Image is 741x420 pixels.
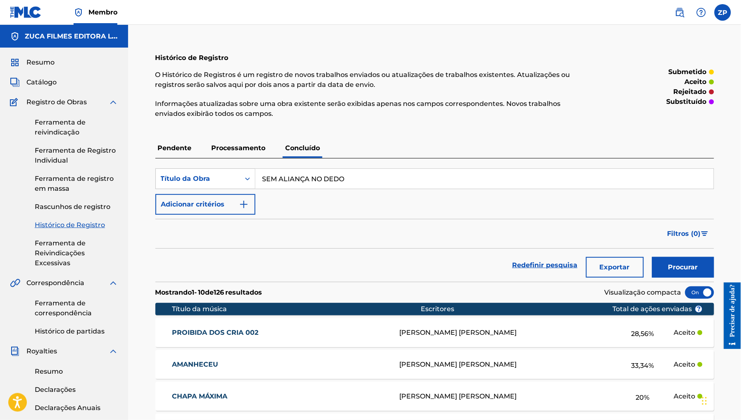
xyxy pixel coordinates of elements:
[172,360,388,370] a: AMANHECEU
[158,144,192,152] font: Pendente
[35,146,118,166] a: Ferramenta de Registro Individual
[155,71,570,89] font: O Histórico de Registros é um registro de novos trabalhos enviados ou atualizações de trabalhos e...
[701,231,708,236] img: filtro
[35,175,114,192] font: Ferramenta de registro em massa
[26,347,57,355] font: Royalties
[685,78,707,86] font: aceito
[35,367,63,375] font: Resumo
[35,202,118,212] a: Rascunhos de registro
[10,346,20,356] img: Royalties
[715,4,731,21] div: Menu do usuário
[667,230,694,238] font: Filtros (
[172,391,388,401] a: CHAPA MÁXIMA
[512,261,578,269] font: Redefinir pesquisa
[631,330,649,338] font: 28,56
[35,174,118,194] a: Ferramenta de registro em massa
[702,389,707,413] div: Arrastar
[718,283,741,349] iframe: Centro de Recursos
[172,329,258,336] font: PROIBIDA DOS CRIA 002
[674,329,695,336] font: Aceito
[26,98,87,106] font: Registro de Obras
[400,392,517,400] font: [PERSON_NAME] [PERSON_NAME]
[35,203,110,211] font: Rascunhos de registro
[421,305,455,313] font: Escritores
[74,7,83,17] img: Principal detentor de direitos autorais
[649,330,654,338] font: %
[35,238,118,268] a: Ferramenta de Reivindicações Excessivas
[35,118,118,137] a: Ferramenta de reivindicação
[25,31,118,41] h5: ZUCA FILMES EDITORA LTDA
[35,146,116,164] font: Ferramenta de Registro Individual
[674,392,695,400] font: Aceito
[155,168,714,282] form: Formulário de Pesquisa
[11,2,18,54] font: Precisar de ajuda?
[10,58,20,67] img: Resumo
[108,97,118,107] img: expandir
[668,263,698,271] font: Procurar
[672,4,688,21] a: Pesquisa pública
[35,220,118,230] a: Histórico de Registro
[35,118,86,136] font: Ferramenta de reivindicação
[214,288,224,296] font: 126
[10,31,20,41] img: Contas
[25,32,126,40] font: ZUCA FILMES EDITORA LTDA
[161,175,210,182] font: Título da Obra
[674,360,695,368] font: Aceito
[649,362,654,370] font: %
[172,360,218,368] font: AMANHECEU
[172,328,388,338] a: PROIBIDA DOS CRIA 002
[35,221,105,229] font: Histórico de Registro
[108,346,118,356] img: expandir
[631,362,649,370] font: 33,34
[698,230,701,238] font: )
[600,263,630,271] font: Exportar
[697,305,701,313] font: ?
[26,78,57,86] font: Catálogo
[212,144,266,152] font: Processamento
[88,8,117,16] font: Membro
[35,404,100,412] font: Declarações Anuais
[205,288,214,296] font: de
[10,278,20,288] img: Correspondência
[195,288,197,296] font: -
[10,97,21,107] img: Registro de Obras
[226,288,262,296] font: resultados
[35,367,118,377] a: Resumo
[696,7,706,17] img: ajuda
[652,257,714,278] button: Procurar
[35,327,105,335] font: Histórico de partidas
[605,288,681,296] font: Visualização compacta
[192,288,195,296] font: 1
[612,305,692,313] font: Total de ações enviadas
[669,68,707,76] font: submetido
[644,394,650,401] font: %
[155,54,229,62] font: Histórico de Registro
[35,239,86,267] font: Ferramenta de Reivindicações Excessivas
[35,386,76,394] font: Declarações
[26,279,84,287] font: Correspondência
[198,288,205,296] font: 10
[172,305,227,313] font: Título da música
[10,58,55,67] a: ResumoResumo
[35,299,92,317] font: Ferramenta de correspondência
[155,100,561,118] font: Informações atualizadas sobre uma obra existente serão exibidas apenas nos campos correspondentes...
[586,257,644,278] button: Exportar
[674,88,707,96] font: rejeitado
[675,7,685,17] img: procurar
[400,329,517,336] font: [PERSON_NAME] [PERSON_NAME]
[662,223,714,244] button: Filtros (0)
[636,394,644,401] font: 20
[155,194,255,215] button: Adicionar critérios
[239,199,249,209] img: 9d2ae6d4665cec9f34b9.svg
[155,288,192,296] font: Mostrando
[700,380,741,420] iframe: Widget de bate-papo
[10,77,20,87] img: Catálogo
[667,98,707,106] font: substituído
[26,58,55,66] font: Resumo
[161,200,225,208] font: Adicionar critérios
[693,4,710,21] div: Ajuda
[694,230,698,238] font: 0
[10,77,57,87] a: CatálogoCatálogo
[172,392,227,400] font: CHAPA MÁXIMA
